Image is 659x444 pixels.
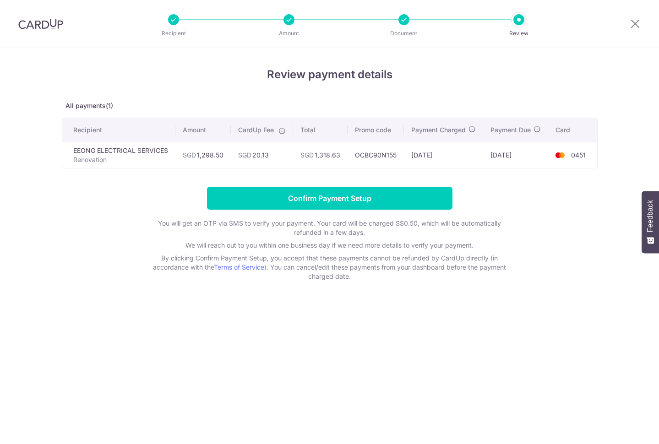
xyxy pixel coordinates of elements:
h4: Review payment details [62,66,598,83]
p: Amount [255,29,323,38]
p: Recipient [140,29,207,38]
th: Promo code [348,118,404,142]
p: We will reach out to you within one business day if we need more details to verify your payment. [147,241,513,250]
th: Total [293,118,348,142]
a: Terms of Service [214,263,264,271]
img: CardUp [18,18,63,29]
span: SGD [300,151,314,159]
td: [DATE] [404,142,483,168]
th: Recipient [62,118,175,142]
th: Card [548,118,597,142]
p: Document [370,29,438,38]
span: CardUp Fee [238,125,274,135]
span: SGD [238,151,251,159]
td: 20.13 [231,142,293,168]
td: OCBC90N155 [348,142,404,168]
span: Payment Due [490,125,531,135]
td: 1,298.50 [175,142,231,168]
input: Confirm Payment Setup [207,187,452,210]
th: Amount [175,118,231,142]
span: Feedback [646,200,654,232]
p: All payments(1) [62,101,598,110]
img: <span class="translation_missing" title="translation missing: en.account_steps.new_confirm_form.b... [551,150,569,161]
button: Feedback - Show survey [642,191,659,253]
p: By clicking Confirm Payment Setup, you accept that these payments cannot be refunded by CardUp di... [147,254,513,281]
td: EEONG ELECTRICAL SERVICES [62,142,175,168]
p: You will get an OTP via SMS to verify your payment. Your card will be charged S$0.50, which will ... [147,219,513,237]
td: [DATE] [483,142,548,168]
p: Review [485,29,553,38]
span: SGD [183,151,196,159]
td: 1,318.63 [293,142,348,168]
p: Renovation [73,155,168,164]
span: Payment Charged [411,125,466,135]
span: 0451 [571,151,586,159]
